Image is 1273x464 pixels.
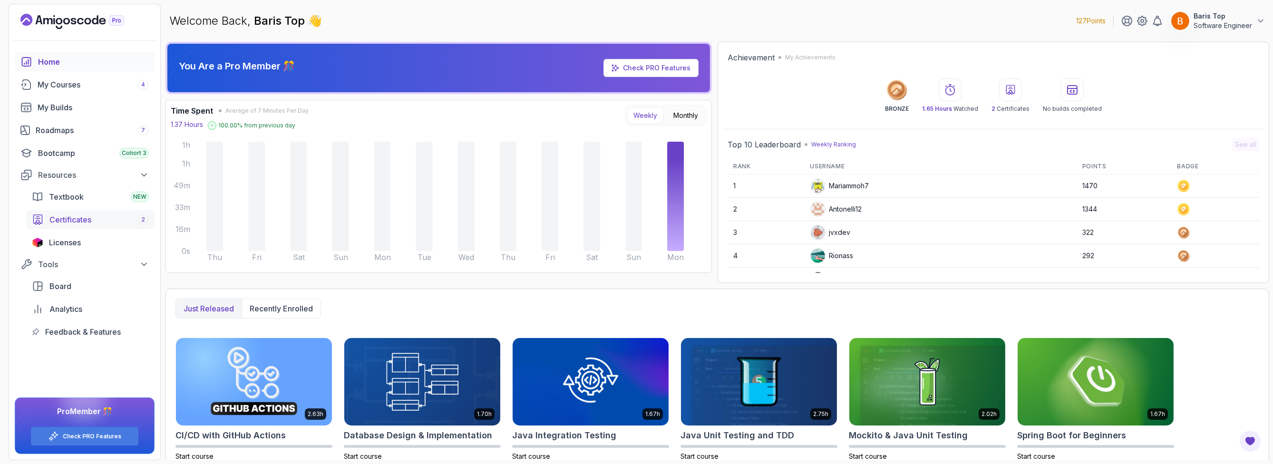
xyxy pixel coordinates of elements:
td: 1344 [1077,198,1172,221]
div: Bootcamp [38,147,149,159]
button: user profile imageBaris TopSoftware Engineer [1171,11,1265,30]
h2: Java Unit Testing and TDD [680,429,794,442]
span: 2 [991,105,995,112]
h3: Time Spent [171,105,213,116]
span: Cohort 3 [122,149,146,157]
tspan: 1h [182,159,190,168]
a: analytics [26,300,155,319]
p: Software Engineer [1194,21,1252,30]
a: roadmaps [15,121,155,140]
span: Feedback & Features [45,326,121,338]
tspan: Thu [207,253,222,262]
img: jetbrains icon [32,238,43,247]
img: default monster avatar [811,179,825,193]
button: Check PRO Features [30,426,139,446]
p: 1.37 Hours [171,120,203,129]
img: CI/CD with GitHub Actions card [176,338,332,425]
h2: CI/CD with GitHub Actions [175,429,286,442]
p: Certificates [991,105,1030,113]
a: Database Design & Implementation card1.70hDatabase Design & ImplementationStart course [344,338,501,461]
td: 292 [1077,244,1172,268]
td: 322 [1077,221,1172,244]
span: Start course [512,452,550,460]
p: 1.67h [1150,410,1165,418]
a: CI/CD with GitHub Actions card2.63hCI/CD with GitHub ActionsStart course [175,338,332,461]
a: Check PRO Features [623,64,690,72]
span: Analytics [49,303,82,315]
tspan: Sun [333,253,348,262]
a: Check PRO Features [603,59,699,77]
tspan: Sat [586,253,598,262]
p: Welcome Back, [169,13,322,29]
a: Landing page [20,14,146,29]
tspan: Thu [501,253,515,262]
a: courses [15,75,155,94]
p: Recently enrolled [250,303,313,314]
img: Spring Boot for Beginners card [1018,338,1174,425]
tspan: Wed [458,253,474,262]
span: Textbook [49,191,84,203]
span: Start course [680,452,719,460]
span: Start course [344,452,382,460]
a: feedback [26,322,155,341]
p: BRONZE [885,105,909,113]
td: 4 [728,244,805,268]
span: 1.65 Hours [922,105,952,112]
img: user profile image [811,249,825,263]
p: My Achievements [785,54,836,61]
h2: Mockito & Java Unit Testing [849,429,968,442]
td: 5 [728,268,805,291]
img: Mockito & Java Unit Testing card [849,338,1005,425]
p: 2.75h [813,410,828,418]
a: Mockito & Java Unit Testing card2.02hMockito & Java Unit TestingStart course [849,338,1006,461]
th: Username [805,159,1077,174]
tspan: 1h [182,141,190,150]
span: NEW [133,193,146,201]
p: 1.67h [645,410,660,418]
button: Just released [176,299,242,318]
a: Check PRO Features [63,433,121,440]
th: Points [1077,159,1172,174]
tspan: Sat [293,253,305,262]
td: 3 [728,221,805,244]
span: Certificates [49,214,91,225]
div: Resources [38,169,149,181]
div: Antonelli12 [810,202,862,217]
td: 188 [1077,268,1172,291]
div: jvxdev [810,225,851,240]
p: 127 Points [1076,16,1106,26]
div: loftyeagle5a591 [810,271,879,287]
span: Baris Top [254,14,308,28]
a: Java Integration Testing card1.67hJava Integration TestingStart course [512,338,669,461]
tspan: 0s [182,247,190,256]
tspan: 49m [174,181,190,190]
a: bootcamp [15,144,155,163]
h2: Achievement [728,52,775,63]
p: 2.02h [981,410,997,418]
div: Roadmaps [36,125,149,136]
tspan: Fri [545,253,555,262]
td: 1470 [1077,174,1172,198]
tspan: Mon [667,253,684,262]
img: user profile image [1171,12,1189,30]
span: Start course [175,452,214,460]
a: builds [15,98,155,117]
span: Start course [1017,452,1055,460]
tspan: Sun [626,253,641,262]
p: Weekly Ranking [811,141,856,148]
span: Licenses [49,237,81,248]
div: My Courses [38,79,149,90]
div: Tools [38,259,149,270]
span: 👋 [306,11,326,31]
span: Average of 7 Minutes Per Day [225,107,309,115]
tspan: Tue [418,253,431,262]
a: home [15,52,155,71]
a: certificates [26,210,155,229]
img: user profile image [811,272,825,286]
p: Just released [184,303,234,314]
span: 2 [141,216,145,223]
a: board [26,277,155,296]
td: 1 [728,174,805,198]
div: Mariammoh7 [810,178,869,193]
p: Watched [922,105,978,113]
